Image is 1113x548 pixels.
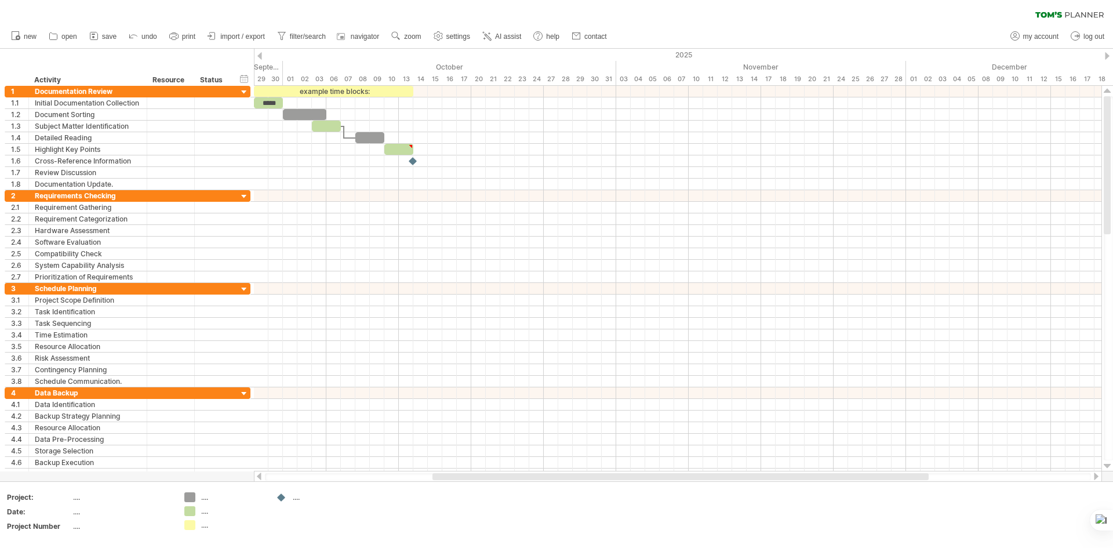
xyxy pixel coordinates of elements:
[11,121,28,132] div: 1.3
[1068,29,1108,44] a: log out
[11,422,28,433] div: 4.3
[283,61,616,73] div: October 2025
[11,329,28,340] div: 3.4
[355,73,370,85] div: Wednesday, 8 October 2025
[718,73,732,85] div: Wednesday, 12 November 2025
[11,445,28,456] div: 4.5
[283,73,297,85] div: Wednesday, 1 October 2025
[1007,29,1062,44] a: my account
[892,73,906,85] div: Friday, 28 November 2025
[399,73,413,85] div: Monday, 13 October 2025
[573,73,587,85] div: Wednesday, 29 October 2025
[616,61,906,73] div: November 2025
[1094,73,1109,85] div: Thursday, 18 December 2025
[141,32,157,41] span: undo
[11,155,28,166] div: 1.6
[11,179,28,190] div: 1.8
[73,492,170,502] div: ....
[201,506,264,516] div: ....
[297,73,312,85] div: Thursday, 2 October 2025
[220,32,265,41] span: import / export
[431,29,474,44] a: settings
[11,132,28,143] div: 1.4
[1080,73,1094,85] div: Wednesday, 17 December 2025
[35,248,141,259] div: Compatibility Check
[35,86,141,97] div: Documentation Review
[73,521,170,531] div: ....
[11,237,28,248] div: 2.4
[35,283,141,294] div: Schedule Planning
[11,260,28,271] div: 2.6
[602,73,616,85] div: Friday, 31 October 2025
[11,306,28,317] div: 3.2
[11,295,28,306] div: 3.1
[544,73,558,85] div: Monday, 27 October 2025
[1083,32,1104,41] span: log out
[530,29,563,44] a: help
[205,29,268,44] a: import / export
[11,411,28,422] div: 4.2
[747,73,761,85] div: Friday, 14 November 2025
[254,86,413,97] div: example time blocks:
[11,271,28,282] div: 2.7
[805,73,819,85] div: Thursday, 20 November 2025
[35,387,141,398] div: Data Backup
[834,73,848,85] div: Monday, 24 November 2025
[732,73,747,85] div: Thursday, 13 November 2025
[35,190,141,201] div: Requirements Checking
[152,74,188,86] div: Resource
[921,73,935,85] div: Tuesday, 2 December 2025
[274,29,329,44] a: filter/search
[46,29,81,44] a: open
[8,29,40,44] a: new
[11,190,28,201] div: 2
[341,73,355,85] div: Tuesday, 7 October 2025
[546,32,559,41] span: help
[558,73,573,85] div: Tuesday, 28 October 2025
[776,73,790,85] div: Tuesday, 18 November 2025
[384,73,399,85] div: Friday, 10 October 2025
[761,73,776,85] div: Monday, 17 November 2025
[11,167,28,178] div: 1.7
[35,213,141,224] div: Requirement Categorization
[11,144,28,155] div: 1.5
[645,73,660,85] div: Wednesday, 5 November 2025
[326,73,341,85] div: Monday, 6 October 2025
[616,73,631,85] div: Monday, 3 November 2025
[35,295,141,306] div: Project Scope Definition
[703,73,718,85] div: Tuesday, 11 November 2025
[35,167,141,178] div: Review Discussion
[1051,73,1065,85] div: Monday, 15 December 2025
[964,73,979,85] div: Friday, 5 December 2025
[335,29,383,44] a: navigator
[35,237,141,248] div: Software Evaluation
[790,73,805,85] div: Wednesday, 19 November 2025
[11,109,28,120] div: 1.2
[689,73,703,85] div: Monday, 10 November 2025
[35,469,141,480] div: Backup Verification
[950,73,964,85] div: Thursday, 4 December 2025
[1036,73,1051,85] div: Friday, 12 December 2025
[35,179,141,190] div: Documentation Update.
[479,29,525,44] a: AI assist
[126,29,161,44] a: undo
[11,469,28,480] div: 4.7
[293,492,356,502] div: ....
[674,73,689,85] div: Friday, 7 November 2025
[254,73,268,85] div: Monday, 29 September 2025
[35,399,141,410] div: Data Identification
[388,29,424,44] a: zoom
[442,73,457,85] div: Thursday, 16 October 2025
[7,521,71,531] div: Project Number
[201,492,264,502] div: ....
[471,73,486,85] div: Monday, 20 October 2025
[11,387,28,398] div: 4
[312,73,326,85] div: Friday, 3 October 2025
[11,86,28,97] div: 1
[182,32,195,41] span: print
[569,29,610,44] a: contact
[61,32,77,41] span: open
[35,225,141,236] div: Hardware Assessment
[86,29,120,44] a: save
[35,202,141,213] div: Requirement Gathering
